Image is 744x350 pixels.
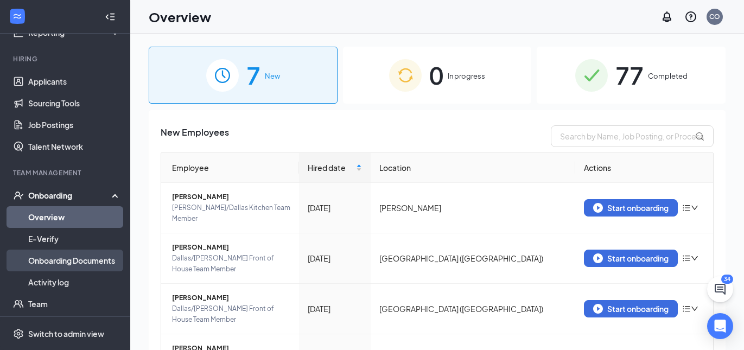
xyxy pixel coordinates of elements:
[28,71,121,92] a: Applicants
[28,190,112,201] div: Onboarding
[28,271,121,293] a: Activity log
[682,304,691,313] span: bars
[28,228,121,250] a: E-Verify
[172,192,290,202] span: [PERSON_NAME]
[660,10,673,23] svg: Notifications
[593,304,669,314] div: Start onboarding
[105,11,116,22] svg: Collapse
[448,71,485,81] span: In progress
[691,305,698,313] span: down
[172,202,290,224] span: [PERSON_NAME]/Dallas Kitchen Team Member
[13,190,24,201] svg: UserCheck
[246,56,260,94] span: 7
[28,114,121,136] a: Job Postings
[691,254,698,262] span: down
[28,328,104,339] div: Switch to admin view
[593,203,669,213] div: Start onboarding
[308,252,362,264] div: [DATE]
[172,253,290,275] span: Dallas/[PERSON_NAME] Front of House Team Member
[172,303,290,325] span: Dallas/[PERSON_NAME] Front of House Team Member
[707,276,733,302] button: ChatActive
[551,125,714,147] input: Search by Name, Job Posting, or Process
[584,199,678,217] button: Start onboarding
[13,54,119,63] div: Hiring
[721,275,733,284] div: 34
[371,183,575,233] td: [PERSON_NAME]
[371,284,575,334] td: [GEOGRAPHIC_DATA] ([GEOGRAPHIC_DATA])
[13,168,119,177] div: Team Management
[429,56,443,94] span: 0
[28,315,121,336] a: Documents
[12,11,23,22] svg: WorkstreamLogo
[28,92,121,114] a: Sourcing Tools
[172,292,290,303] span: [PERSON_NAME]
[265,71,280,81] span: New
[593,253,669,263] div: Start onboarding
[584,300,678,317] button: Start onboarding
[371,233,575,284] td: [GEOGRAPHIC_DATA] ([GEOGRAPHIC_DATA])
[584,250,678,267] button: Start onboarding
[714,283,727,296] svg: ChatActive
[172,242,290,253] span: [PERSON_NAME]
[648,71,688,81] span: Completed
[161,153,299,183] th: Employee
[709,12,720,21] div: CO
[28,136,121,157] a: Talent Network
[682,203,691,212] span: bars
[28,206,121,228] a: Overview
[575,153,713,183] th: Actions
[308,162,354,174] span: Hired date
[28,250,121,271] a: Onboarding Documents
[371,153,575,183] th: Location
[682,254,691,263] span: bars
[691,204,698,212] span: down
[28,293,121,315] a: Team
[13,328,24,339] svg: Settings
[615,56,644,94] span: 77
[149,8,211,26] h1: Overview
[684,10,697,23] svg: QuestionInfo
[161,125,229,147] span: New Employees
[707,313,733,339] div: Open Intercom Messenger
[308,303,362,315] div: [DATE]
[308,202,362,214] div: [DATE]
